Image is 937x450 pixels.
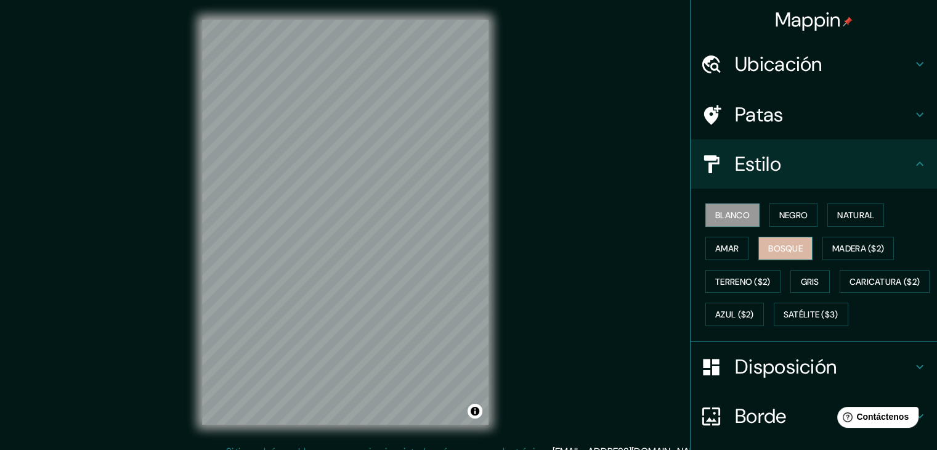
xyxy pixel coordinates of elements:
div: Disposición [691,342,937,391]
font: Azul ($2) [715,309,754,321]
button: Caricatura ($2) [840,270,930,293]
button: Blanco [705,203,760,227]
font: Estilo [735,151,781,177]
button: Madera ($2) [822,237,894,260]
div: Estilo [691,139,937,189]
button: Natural [827,203,884,227]
div: Ubicación [691,39,937,89]
iframe: Lanzador de widgets de ayuda [827,402,923,436]
button: Azul ($2) [705,303,764,326]
font: Natural [837,210,874,221]
button: Bosque [758,237,813,260]
font: Mappin [775,7,841,33]
div: Patas [691,90,937,139]
font: Gris [801,276,819,287]
font: Blanco [715,210,750,221]
canvas: Mapa [202,20,489,425]
button: Gris [790,270,830,293]
font: Borde [735,403,787,429]
button: Activar o desactivar atribución [468,404,482,419]
div: Borde [691,391,937,441]
font: Amar [715,243,739,254]
font: Terreno ($2) [715,276,771,287]
font: Disposición [735,354,837,380]
font: Ubicación [735,51,822,77]
font: Negro [779,210,808,221]
button: Terreno ($2) [705,270,781,293]
font: Patas [735,102,784,128]
button: Satélite ($3) [774,303,848,326]
button: Negro [769,203,818,227]
img: pin-icon.png [843,17,853,27]
font: Satélite ($3) [784,309,838,321]
font: Madera ($2) [832,243,884,254]
font: Caricatura ($2) [850,276,920,287]
button: Amar [705,237,748,260]
font: Bosque [768,243,803,254]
